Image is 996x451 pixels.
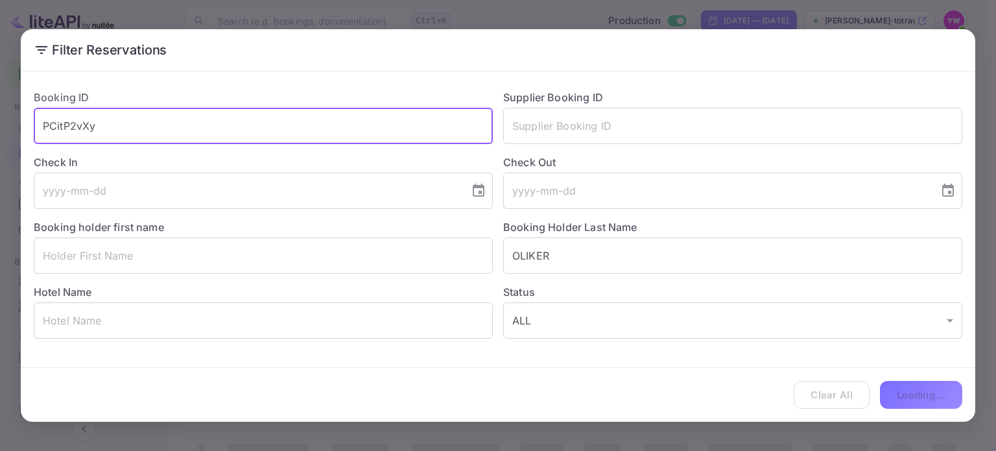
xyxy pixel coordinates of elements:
[34,173,460,209] input: yyyy-mm-dd
[503,302,962,339] div: ALL
[34,302,493,339] input: Hotel Name
[503,173,930,209] input: yyyy-mm-dd
[503,154,962,170] label: Check Out
[21,29,975,71] h2: Filter Reservations
[34,91,89,104] label: Booking ID
[34,154,493,170] label: Check In
[503,108,962,144] input: Supplier Booking ID
[503,221,637,234] label: Booking Holder Last Name
[503,284,962,300] label: Status
[503,91,603,104] label: Supplier Booking ID
[34,286,92,299] label: Hotel Name
[935,178,961,204] button: Choose date
[34,108,493,144] input: Booking ID
[466,178,492,204] button: Choose date
[34,238,493,274] input: Holder First Name
[503,238,962,274] input: Holder Last Name
[34,221,164,234] label: Booking holder first name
